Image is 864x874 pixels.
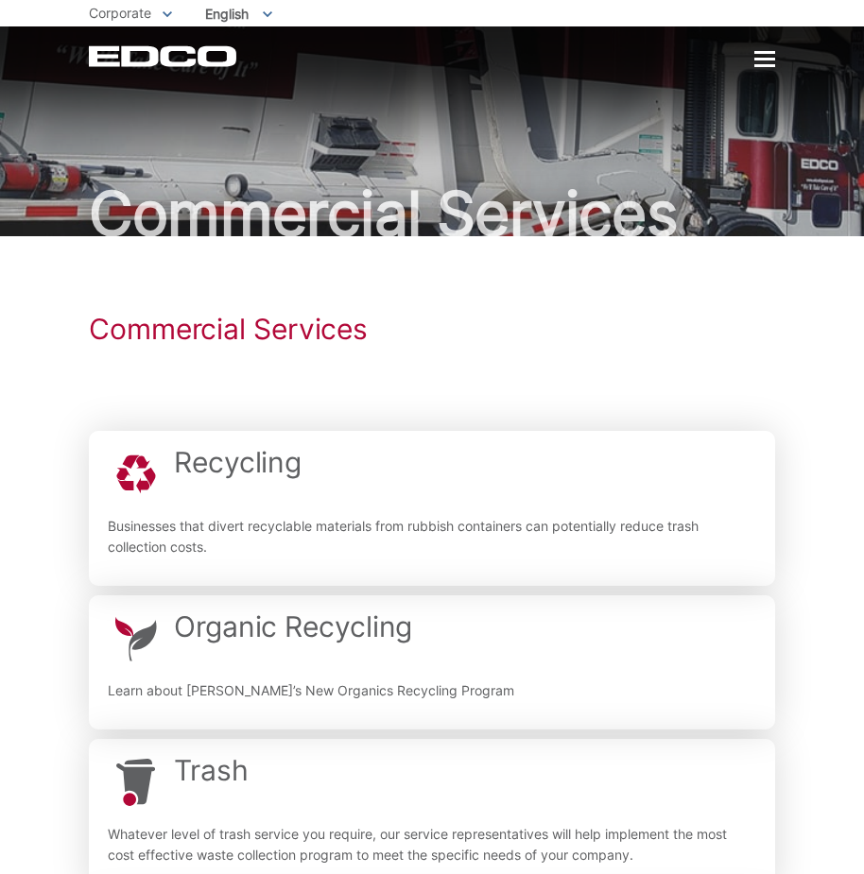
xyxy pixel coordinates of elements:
[89,45,239,67] a: EDCD logo. Return to the homepage.
[108,680,514,701] p: Learn about [PERSON_NAME]’s New Organics Recycling Program
[89,312,775,346] h1: Commercial Services
[89,431,775,586] a: Recycling Businesses that divert recyclable materials from rubbish containers can potentially red...
[89,595,775,729] a: Organic Recycling Learn about [PERSON_NAME]’s New Organics Recycling Program
[89,5,151,21] span: Corporate
[108,824,756,865] p: Whatever level of trash service you require, our service representatives will help implement the ...
[174,445,302,479] h2: Recycling
[174,609,412,643] h2: Organic Recycling
[174,753,249,787] h2: Trash
[108,516,756,557] p: Businesses that divert recyclable materials from rubbish containers can potentially reduce trash ...
[89,183,775,244] h2: Commercial Services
